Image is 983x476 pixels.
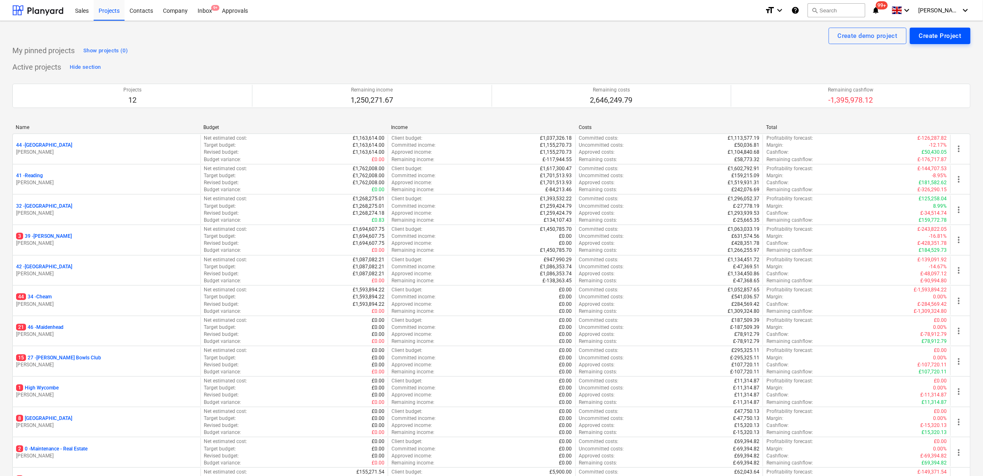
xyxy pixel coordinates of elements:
p: £0.00 [372,331,384,338]
span: more_vert [954,144,964,154]
p: £-428,351.78 [918,240,947,247]
p: £-47,368.65 [733,277,759,284]
p: [PERSON_NAME] [16,240,197,247]
p: Budget variance : [204,186,241,193]
p: £125,258.04 [919,195,947,202]
p: Net estimated cost : [204,256,248,263]
p: Net estimated cost : [204,286,248,293]
p: £0.00 [559,293,572,300]
p: £-90,994.80 [921,277,947,284]
p: Uncommitted costs : [579,324,624,331]
span: 3 [16,233,23,239]
div: Income [391,124,572,130]
p: Profitability forecast : [766,195,813,202]
p: Remaining cashflow : [766,247,813,254]
p: Uncommitted costs : [579,172,624,179]
p: £1,450,785.70 [540,247,572,254]
p: £-27,778.19 [733,203,759,210]
p: Remaining costs : [579,277,618,284]
p: £0.83 [372,217,384,224]
p: £0.00 [372,247,384,254]
div: 1527 -[PERSON_NAME] Bowls Club[PERSON_NAME] [16,354,197,368]
p: Net estimated cost : [204,317,248,324]
p: £-48,097.12 [921,270,947,277]
p: [PERSON_NAME] [16,392,197,399]
p: 2,646,249.79 [590,95,633,105]
p: £-78,912.79 [921,331,947,338]
p: Remaining costs [590,87,633,94]
p: Client budget : [391,165,422,172]
p: £0.00 [372,308,384,315]
p: Approved costs : [579,301,615,308]
p: Cashflow : [766,179,789,186]
p: Cashflow : [766,270,789,277]
p: £1,268,275.01 [353,195,384,202]
p: £242,076.69 [731,186,759,193]
span: 21 [16,324,26,331]
span: 9+ [211,5,219,11]
button: Create Project [910,28,971,44]
p: £1,134,450.86 [728,270,759,277]
p: Client budget : [391,286,422,293]
p: 8.99% [933,203,947,210]
p: Approved income : [391,210,432,217]
p: Remaining income : [391,338,434,345]
p: Client budget : [391,195,422,202]
p: £0.00 [372,324,384,331]
p: £1,701,513.93 [540,179,572,186]
p: £187,509.39 [731,317,759,324]
p: £1,155,270.73 [540,149,572,156]
p: £428,351.78 [731,240,759,247]
p: Margin : [766,142,783,149]
p: £1,104,840.68 [728,149,759,156]
div: Name [16,124,197,130]
p: Approved costs : [579,179,615,186]
p: Committed income : [391,142,436,149]
div: 2146 -Maidenhead[PERSON_NAME] [16,324,197,338]
p: £-176,717.87 [918,156,947,163]
p: £631,574.56 [731,233,759,240]
p: £1,701,513.93 [540,172,572,179]
p: £1,113,577.19 [728,135,759,142]
p: Remaining costs : [579,217,618,224]
p: Cashflow : [766,301,789,308]
p: Profitability forecast : [766,135,813,142]
p: £0.00 [372,338,384,345]
p: Remaining income : [391,156,434,163]
p: Approved costs : [579,210,615,217]
p: £1,593,894.22 [353,293,384,300]
p: Committed costs : [579,135,619,142]
p: Target budget : [204,142,236,149]
button: Create demo project [829,28,907,44]
span: more_vert [954,205,964,215]
p: Client budget : [391,135,422,142]
p: Remaining income [351,87,393,94]
p: Revised budget : [204,240,239,247]
p: £-1,593,894.22 [914,286,947,293]
p: £-284,569.42 [918,301,947,308]
p: £-117,944.55 [543,156,572,163]
p: £1,296,052.37 [728,195,759,202]
p: Committed costs : [579,256,619,263]
p: £1,163,614.00 [353,149,384,156]
p: 44 - [GEOGRAPHIC_DATA] [16,142,72,149]
p: £-243,822.05 [918,226,947,233]
span: 1 [16,385,23,391]
div: Total [766,124,948,130]
p: Revised budget : [204,210,239,217]
p: Committed income : [391,172,436,179]
p: £-144,707.53 [918,165,947,172]
p: Net estimated cost : [204,135,248,142]
p: Margin : [766,324,783,331]
p: £0.00 [559,240,572,247]
p: Margin : [766,293,783,300]
p: 46 - Maidenhead [16,324,64,331]
p: [PERSON_NAME] [16,361,197,368]
p: £1,063,033.19 [728,226,759,233]
span: 15 [16,354,26,361]
span: more_vert [954,296,964,306]
p: -1,395,978.12 [828,95,873,105]
div: 20 -Maintenance - Real Estate[PERSON_NAME] [16,446,197,460]
p: Remaining cashflow : [766,156,813,163]
p: £-126,287.82 [918,135,947,142]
